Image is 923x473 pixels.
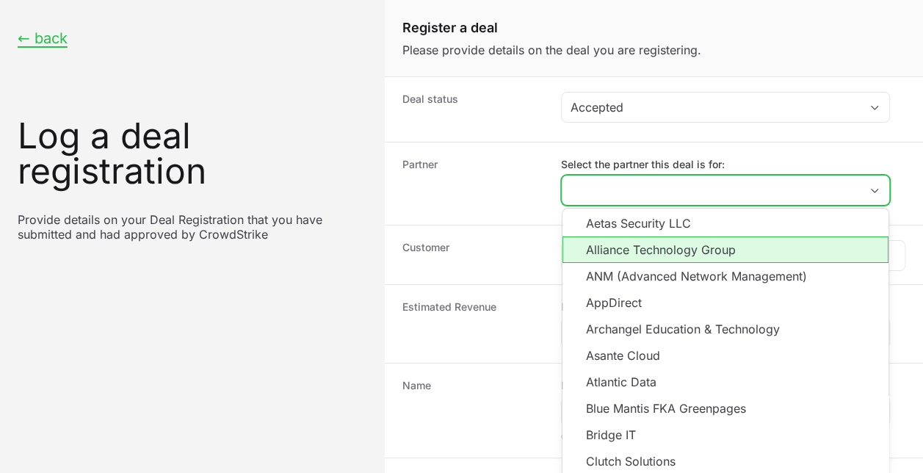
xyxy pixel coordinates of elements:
[561,378,612,393] label: Deal name
[18,29,68,48] button: ← back
[561,157,890,172] label: Select the partner this deal is for:
[402,41,905,59] p: Please provide details on the deal you are registering.
[402,378,543,443] dt: Name
[18,212,367,242] p: Provide details on your Deal Registration that you have submitted and had approved by CrowdStrike
[860,176,889,205] div: Close
[18,118,367,189] h1: Log a deal registration
[402,240,543,270] dt: Customer
[561,300,655,314] label: Estimated Revenue
[402,300,543,348] dt: Estimated Revenue
[571,98,860,116] div: Accepted
[402,157,543,210] dt: Partner
[561,431,890,443] div: Give this deal a memorable name
[402,92,543,127] dt: Deal status
[562,93,889,122] button: Accepted
[402,18,905,38] h1: Register a deal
